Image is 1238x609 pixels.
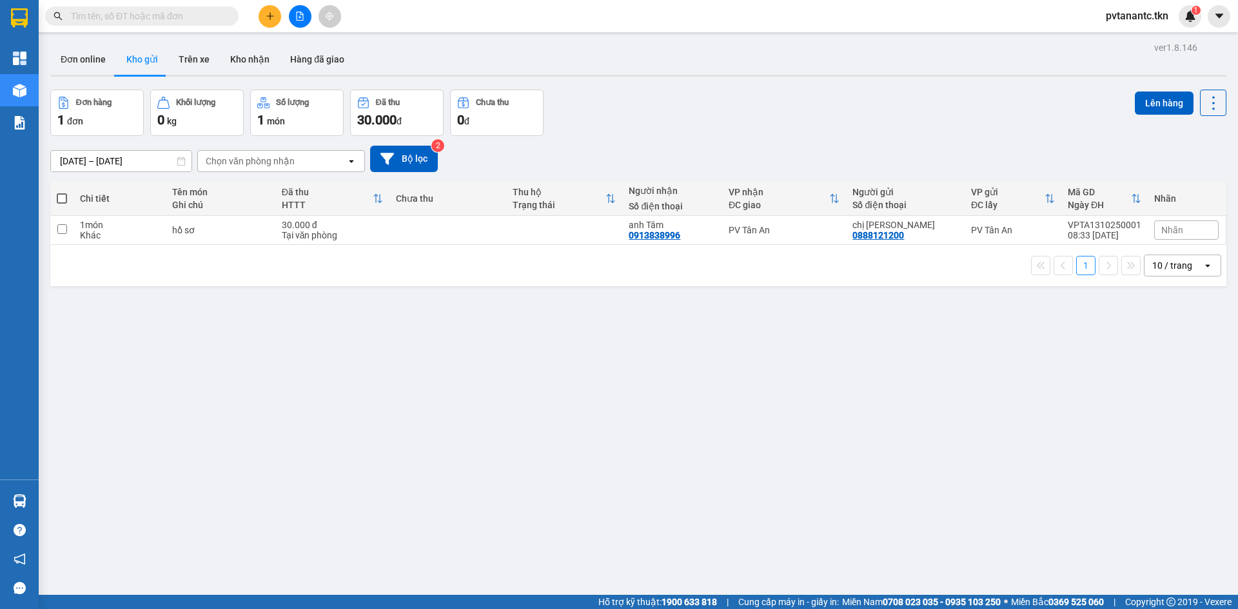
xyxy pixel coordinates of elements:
span: 1 [57,112,64,128]
div: VP nhận [729,187,829,197]
strong: 1900 633 818 [662,597,717,607]
svg: open [346,156,357,166]
th: Toggle SortBy [1061,182,1148,216]
div: anh Tâm [629,220,716,230]
button: Đã thu30.000đ [350,90,444,136]
div: Người gửi [852,187,958,197]
span: đ [464,116,469,126]
img: logo-vxr [11,8,28,28]
span: đ [397,116,402,126]
div: Đã thu [282,187,373,197]
span: đơn [67,116,83,126]
div: VP gửi [971,187,1045,197]
span: món [267,116,285,126]
span: question-circle [14,524,26,536]
button: Kho gửi [116,44,168,75]
div: Khối lượng [176,98,215,107]
img: warehouse-icon [13,494,26,508]
div: Ghi chú [172,200,268,210]
span: ⚪️ [1004,599,1008,604]
span: Miền Bắc [1011,595,1104,609]
img: solution-icon [13,116,26,130]
span: Cung cấp máy in - giấy in: [738,595,839,609]
input: Select a date range. [51,151,192,171]
sup: 1 [1192,6,1201,15]
span: aim [325,12,334,21]
span: Nhãn [1161,225,1183,235]
div: HTTT [282,200,373,210]
li: [STREET_ADDRESS][PERSON_NAME]. [GEOGRAPHIC_DATA], Tỉnh [GEOGRAPHIC_DATA] [121,32,539,48]
div: 10 / trang [1152,259,1192,272]
div: 0888121200 [852,230,904,240]
input: Tìm tên, số ĐT hoặc mã đơn [71,9,223,23]
span: 0 [157,112,164,128]
button: Đơn online [50,44,116,75]
div: Chọn văn phòng nhận [206,155,295,168]
div: ver 1.8.146 [1154,41,1197,55]
div: Người nhận [629,186,716,196]
button: Hàng đã giao [280,44,355,75]
div: 08:33 [DATE] [1068,230,1141,240]
button: Số lượng1món [250,90,344,136]
strong: 0708 023 035 - 0935 103 250 [883,597,1001,607]
div: Thu hộ [513,187,606,197]
span: plus [266,12,275,21]
li: Hotline: 1900 8153 [121,48,539,64]
span: 0 [457,112,464,128]
b: GỬI : PV Tân An [16,93,142,115]
div: chị ánh [852,220,958,230]
span: | [727,595,729,609]
div: 0913838996 [629,230,680,240]
span: Miền Nam [842,595,1001,609]
div: PV Tân An [729,225,840,235]
button: caret-down [1208,5,1230,28]
div: Số điện thoại [852,200,958,210]
div: Khác [80,230,159,240]
img: logo.jpg [16,16,81,81]
th: Toggle SortBy [275,182,389,216]
div: Đơn hàng [76,98,112,107]
button: Bộ lọc [370,146,438,172]
button: file-add [289,5,311,28]
button: Khối lượng0kg [150,90,244,136]
div: Mã GD [1068,187,1131,197]
th: Toggle SortBy [506,182,623,216]
span: 1 [257,112,264,128]
button: plus [259,5,281,28]
div: Trạng thái [513,200,606,210]
div: Tên món [172,187,268,197]
img: icon-new-feature [1184,10,1196,22]
div: Chi tiết [80,193,159,204]
span: 1 [1194,6,1198,15]
span: pvtanantc.tkn [1096,8,1179,24]
span: kg [167,116,177,126]
span: | [1114,595,1115,609]
img: dashboard-icon [13,52,26,65]
div: PV Tân An [971,225,1055,235]
button: Trên xe [168,44,220,75]
div: ĐC lấy [971,200,1045,210]
div: Nhãn [1154,193,1219,204]
span: notification [14,553,26,565]
button: Lên hàng [1135,92,1194,115]
th: Toggle SortBy [722,182,846,216]
div: VPTA1310250001 [1068,220,1141,230]
div: hồ sơ [172,225,268,235]
div: Chưa thu [476,98,509,107]
button: Chưa thu0đ [450,90,544,136]
div: Số lượng [276,98,309,107]
button: Kho nhận [220,44,280,75]
div: Ngày ĐH [1068,200,1131,210]
div: ĐC giao [729,200,829,210]
div: Tại văn phòng [282,230,383,240]
div: 1 món [80,220,159,230]
button: 1 [1076,256,1096,275]
div: Số điện thoại [629,201,716,211]
span: message [14,582,26,594]
img: warehouse-icon [13,84,26,97]
div: Chưa thu [396,193,500,204]
span: caret-down [1213,10,1225,22]
span: Hỗ trợ kỹ thuật: [598,595,717,609]
th: Toggle SortBy [965,182,1061,216]
button: Đơn hàng1đơn [50,90,144,136]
